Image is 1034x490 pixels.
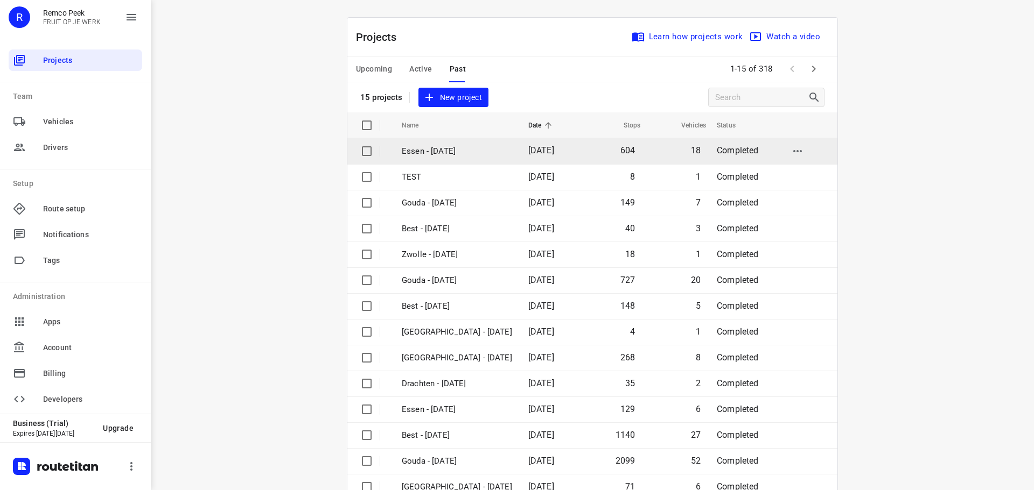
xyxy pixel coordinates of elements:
span: 52 [691,456,701,466]
p: Best - [DATE] [402,223,512,235]
p: Essen - Wednesday [402,403,512,416]
span: [DATE] [528,326,554,337]
div: Search [808,91,824,104]
span: 1140 [616,430,635,440]
span: Completed [717,430,759,440]
span: [DATE] [528,275,554,285]
p: Administration [13,291,142,302]
div: Projects [9,49,142,71]
span: 27 [691,430,701,440]
p: Antwerpen - Thursday [402,326,512,338]
span: Tags [43,255,138,266]
div: Developers [9,388,142,410]
span: 1 [696,172,701,182]
div: Notifications [9,224,142,245]
span: 7 [696,197,701,208]
span: 18 [625,249,635,259]
span: 18 [691,145,701,155]
span: 3 [696,223,701,233]
span: Notifications [43,229,138,240]
span: Completed [717,172,759,182]
span: Name [402,119,433,132]
span: 148 [620,301,635,311]
span: Upcoming [356,62,392,76]
span: Next Page [803,58,825,80]
span: Active [409,62,432,76]
span: Completed [717,326,759,337]
span: 129 [620,404,635,414]
span: New project [425,91,482,104]
div: Account [9,337,142,358]
span: Completed [717,249,759,259]
span: Completed [717,378,759,388]
span: Completed [717,145,759,155]
p: Best - Thursday [402,300,512,313]
span: 5 [696,301,701,311]
p: Best - Wednesday [402,429,512,442]
span: 8 [696,352,701,363]
span: Status [717,119,750,132]
span: 40 [625,223,635,233]
p: FRUIT OP JE WERK [43,18,101,26]
p: Expires [DATE][DATE] [13,430,94,437]
span: 20 [691,275,701,285]
span: 1 [696,249,701,259]
span: [DATE] [528,223,554,233]
p: Remco Peek [43,9,101,17]
span: [DATE] [528,301,554,311]
div: Billing [9,363,142,384]
span: Vehicles [43,116,138,127]
p: Gouda - Wednesday [402,455,512,467]
p: TEST [402,171,512,183]
span: Developers [43,394,138,405]
span: Completed [717,223,759,233]
span: Previous Page [781,58,803,80]
span: Apps [43,316,138,328]
div: Vehicles [9,111,142,132]
span: Completed [717,404,759,414]
p: Essen - [DATE] [402,145,512,158]
span: Upgrade [103,424,134,432]
span: Completed [717,197,759,208]
span: Stops [610,119,641,132]
span: 8 [630,172,635,182]
span: 727 [620,275,635,285]
span: Date [528,119,556,132]
span: Completed [717,301,759,311]
button: New project [418,88,488,108]
span: [DATE] [528,249,554,259]
p: Zwolle - [DATE] [402,248,512,261]
span: [DATE] [528,378,554,388]
span: [DATE] [528,172,554,182]
span: 268 [620,352,635,363]
span: Completed [717,456,759,466]
span: Route setup [43,203,138,215]
span: [DATE] [528,430,554,440]
p: Business (Trial) [13,419,94,428]
span: 1-15 of 318 [726,58,778,81]
p: Drachten - Thursday [402,378,512,390]
p: Setup [13,178,142,189]
p: 15 projects [360,93,403,102]
p: Gouda - [DATE] [402,197,512,209]
div: Apps [9,311,142,332]
span: [DATE] [528,197,554,208]
span: 35 [625,378,635,388]
span: [DATE] [528,456,554,466]
p: Team [13,91,142,102]
span: Billing [43,368,138,379]
span: Completed [717,275,759,285]
input: Search projects [715,89,808,106]
div: Tags [9,250,142,271]
span: 2 [696,378,701,388]
button: Upgrade [94,418,142,438]
span: Drivers [43,142,138,153]
span: 1 [696,326,701,337]
p: Gouda - Thursday [402,274,512,287]
span: [DATE] [528,404,554,414]
span: 2099 [616,456,635,466]
span: Vehicles [667,119,706,132]
p: Zwolle - Thursday [402,352,512,364]
div: R [9,6,30,28]
span: Account [43,342,138,353]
